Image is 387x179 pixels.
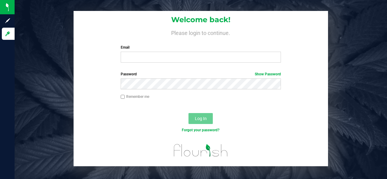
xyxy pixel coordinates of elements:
h4: Please login to continue. [74,29,328,36]
img: flourish_logo.svg [169,139,233,161]
span: Password [121,72,137,76]
h1: Welcome back! [74,16,328,24]
label: Remember me [121,94,149,99]
input: Remember me [121,95,125,99]
label: Email [121,45,281,50]
a: Forgot your password? [182,128,219,132]
a: Show Password [255,72,281,76]
inline-svg: Log in [5,31,11,37]
button: Log In [188,113,213,124]
span: Log In [195,116,207,121]
inline-svg: Sign up [5,18,11,24]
